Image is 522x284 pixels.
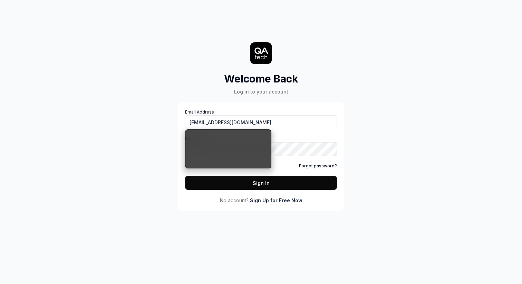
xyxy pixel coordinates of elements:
button: Sign In [185,176,337,190]
input: Email Address [185,115,337,129]
a: Sign Up for Free Now [250,197,302,204]
a: Forgot password? [299,163,337,169]
div: Log in to your account [224,88,298,95]
span: No account? [220,197,249,204]
label: Email Address [185,109,337,129]
h2: Welcome Back [224,71,298,87]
